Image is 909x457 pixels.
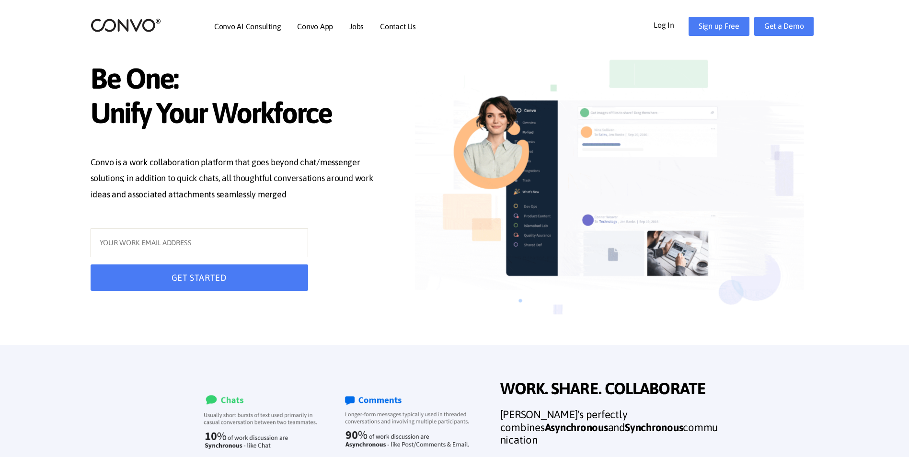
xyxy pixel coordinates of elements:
[349,23,364,30] a: Jobs
[500,408,721,453] h3: [PERSON_NAME]'s perfectly combines and communication
[380,23,416,30] a: Contact Us
[91,228,308,257] input: YOUR WORK EMAIL ADDRESS
[91,61,386,98] span: Be One:
[297,23,333,30] a: Convo App
[500,379,721,401] span: WORK. SHARE. COLLABORATE
[415,43,804,345] img: image_not_found
[91,18,161,33] img: logo_2.png
[91,154,386,205] p: Convo is a work collaboration platform that goes beyond chat/messenger solutions; in addition to ...
[689,17,749,36] a: Sign up Free
[545,421,608,434] strong: Asynchronous
[754,17,814,36] a: Get a Demo
[91,264,308,291] button: GET STARTED
[654,17,689,32] a: Log In
[625,421,683,434] strong: Synchronous
[214,23,281,30] a: Convo AI Consulting
[91,96,386,133] span: Unify Your Workforce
